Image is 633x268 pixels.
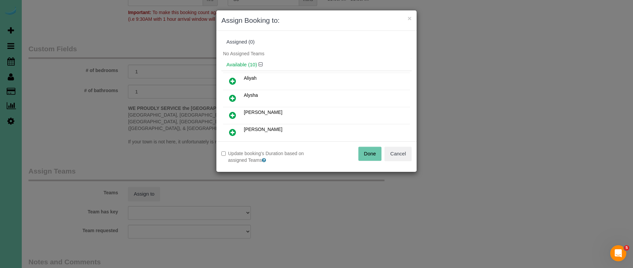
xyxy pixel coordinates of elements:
span: Alysha [244,92,258,98]
span: 5 [624,245,629,251]
div: Assigned (0) [226,39,407,45]
span: No Assigned Teams [223,51,264,56]
span: Aliyah [244,75,257,81]
span: [PERSON_NAME] [244,127,282,132]
h4: Available (10) [226,62,407,68]
button: Cancel [384,147,412,161]
label: Update booking's Duration based on assigned Teams [221,150,311,163]
input: Update booking's Duration based on assigned Teams [221,151,226,156]
button: × [408,15,412,22]
span: [PERSON_NAME] [244,110,282,115]
iframe: Intercom live chat [610,245,626,261]
button: Done [358,147,382,161]
h3: Assign Booking to: [221,15,412,25]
